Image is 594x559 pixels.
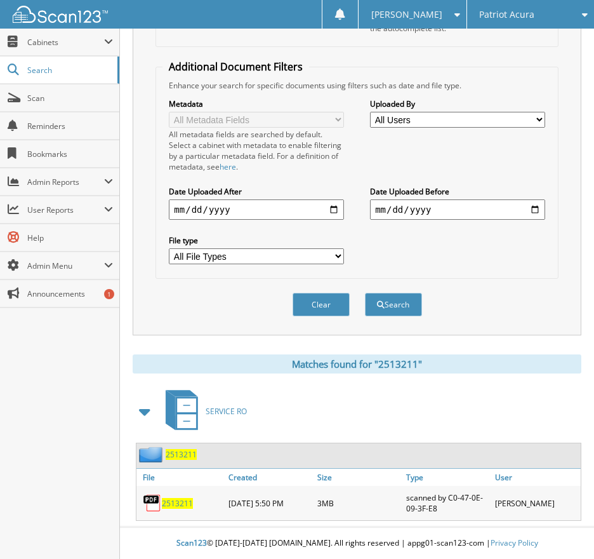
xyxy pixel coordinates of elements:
a: Privacy Policy [491,537,538,548]
span: [PERSON_NAME] [371,11,442,18]
div: 3MB [314,489,403,517]
div: All metadata fields are searched by default. Select a cabinet with metadata to enable filtering b... [169,129,344,172]
button: Clear [293,293,350,316]
span: Scan [27,93,113,104]
div: Matches found for "2513211" [133,354,581,374]
span: Search [27,65,111,76]
div: © [DATE]-[DATE] [DOMAIN_NAME]. All rights reserved | appg01-scan123-com | [120,528,594,559]
span: Announcements [27,288,113,299]
img: scan123-logo-white.svg [13,6,108,23]
div: [DATE] 5:50 PM [225,489,314,517]
legend: Additional Document Filters [162,60,309,74]
img: folder2.png [139,447,166,462]
a: 2513211 [162,498,193,509]
a: Size [314,469,403,486]
a: here [220,161,236,172]
a: File [136,469,225,486]
label: Date Uploaded After [169,186,344,197]
a: User [492,469,581,486]
div: 1 [104,289,114,299]
span: User Reports [27,205,104,215]
label: Uploaded By [370,98,545,109]
label: Metadata [169,98,344,109]
a: SERVICE RO [158,386,247,436]
span: Admin Reports [27,177,104,187]
button: Search [365,293,422,316]
div: [PERSON_NAME] [492,489,581,517]
label: Date Uploaded Before [370,186,545,197]
a: Created [225,469,314,486]
span: Scan123 [176,537,207,548]
label: File type [169,235,344,246]
img: PDF.png [143,494,162,513]
div: scanned by C0-47-0E-09-3F-E8 [403,489,492,517]
input: end [370,199,545,220]
span: Bookmarks [27,149,113,159]
div: Enhance your search for specific documents using filters such as date and file type. [162,80,551,91]
input: start [169,199,344,220]
span: SERVICE RO [206,406,247,417]
span: Admin Menu [27,260,104,271]
span: Cabinets [27,37,104,48]
span: Patriot Acura [479,11,534,18]
iframe: Chat Widget [531,498,594,559]
span: Reminders [27,121,113,131]
a: 2513211 [166,449,197,460]
a: Type [403,469,492,486]
span: Help [27,232,113,243]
